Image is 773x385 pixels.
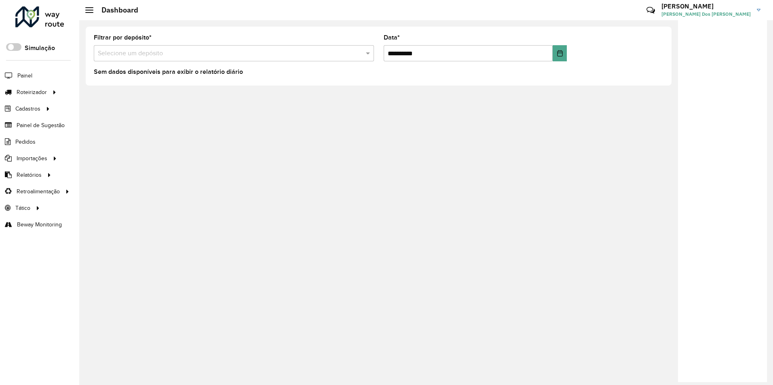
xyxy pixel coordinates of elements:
[17,220,62,229] span: Beway Monitoring
[17,171,42,179] span: Relatórios
[17,187,60,196] span: Retroalimentação
[15,138,36,146] span: Pedidos
[384,33,400,42] label: Data
[17,121,65,130] span: Painel de Sugestão
[25,43,55,53] label: Simulação
[93,6,138,15] h2: Dashboard
[642,2,659,19] a: Contato Rápido
[553,45,567,61] button: Choose Date
[17,88,47,96] span: Roteirizador
[661,2,751,10] h3: [PERSON_NAME]
[661,10,751,18] span: [PERSON_NAME] Dos [PERSON_NAME]
[17,154,47,163] span: Importações
[17,71,32,80] span: Painel
[94,67,243,77] label: Sem dados disponíveis para exibir o relatório diário
[94,33,152,42] label: Filtrar por depósito
[15,105,40,113] span: Cadastros
[15,204,30,212] span: Tático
